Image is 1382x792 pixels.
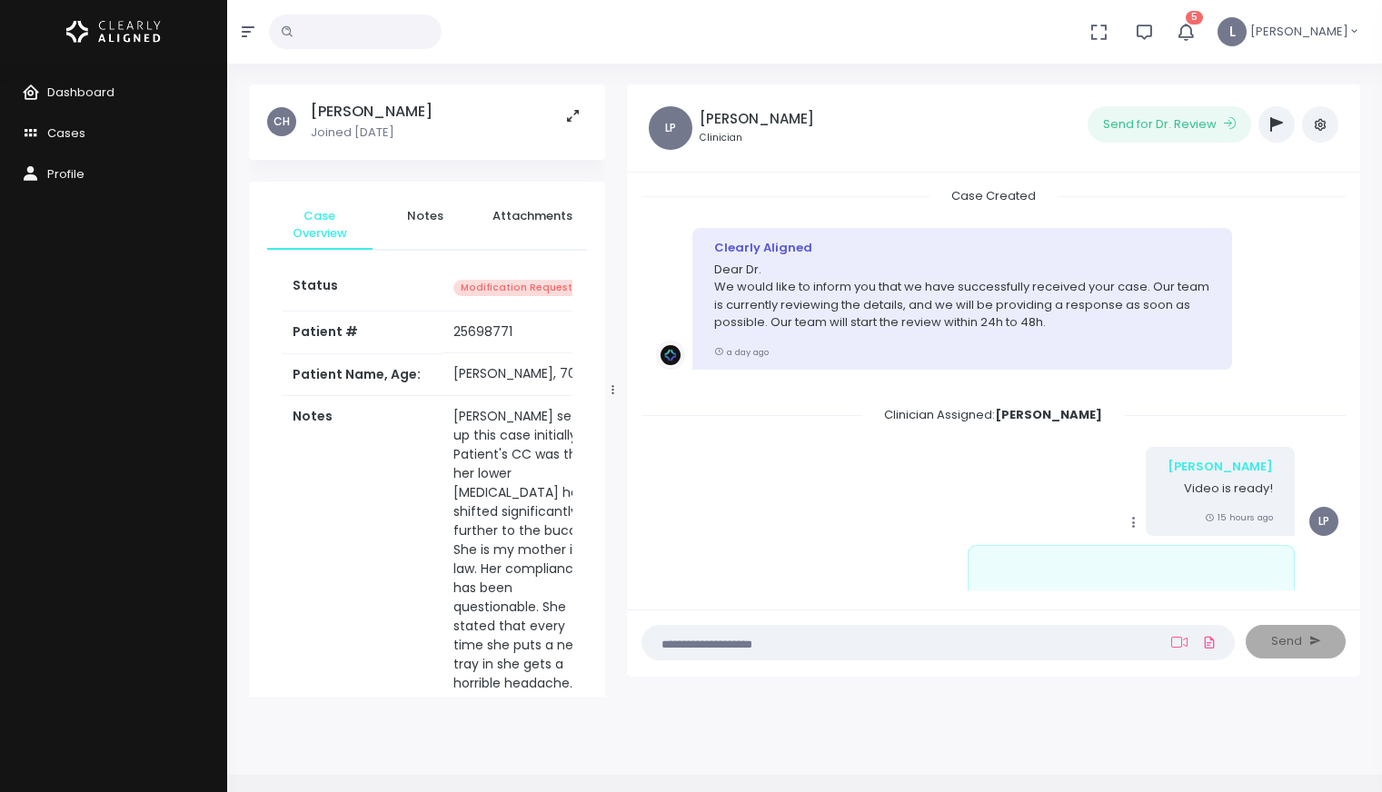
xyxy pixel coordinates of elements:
p: Joined [DATE] [311,124,432,142]
span: CH [267,107,296,136]
span: Case Overview [282,207,358,243]
th: Patient # [282,312,442,354]
p: Video is ready! [1168,480,1273,498]
h5: [PERSON_NAME] [700,111,814,127]
h5: [PERSON_NAME] [311,103,432,121]
div: scrollable content [641,187,1346,591]
td: 25698771 [442,312,603,353]
a: Add Files [1198,626,1220,658]
span: LP [649,106,692,150]
div: scrollable content [249,84,605,697]
span: Case Created [930,182,1058,210]
span: L [1218,17,1247,46]
th: Status [282,265,442,312]
small: Clinician [700,131,814,145]
span: Cases [47,124,85,142]
th: Patient Name, Age: [282,353,442,395]
small: a day ago [714,346,769,358]
button: Send for Dr. Review [1088,106,1251,143]
span: LP [1309,507,1338,536]
td: [PERSON_NAME], 70 [442,353,603,395]
div: [PERSON_NAME] [1168,458,1273,476]
span: Dashboard [47,84,114,101]
b: [PERSON_NAME] [995,406,1102,423]
span: Attachments [492,207,572,225]
div: Clearly Aligned [714,239,1211,257]
span: Notes [387,207,463,225]
small: 15 hours ago [1205,511,1273,523]
p: Dear Dr. We would like to inform you that we have successfully received your case. Our team is cu... [714,261,1211,332]
a: Add Loom Video [1168,635,1191,649]
span: Modification Requests [453,280,585,297]
span: 5 [1186,11,1203,25]
span: Profile [47,165,85,183]
span: Clinician Assigned: [862,401,1124,429]
img: Logo Horizontal [66,13,161,51]
span: [PERSON_NAME] [1250,23,1348,41]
